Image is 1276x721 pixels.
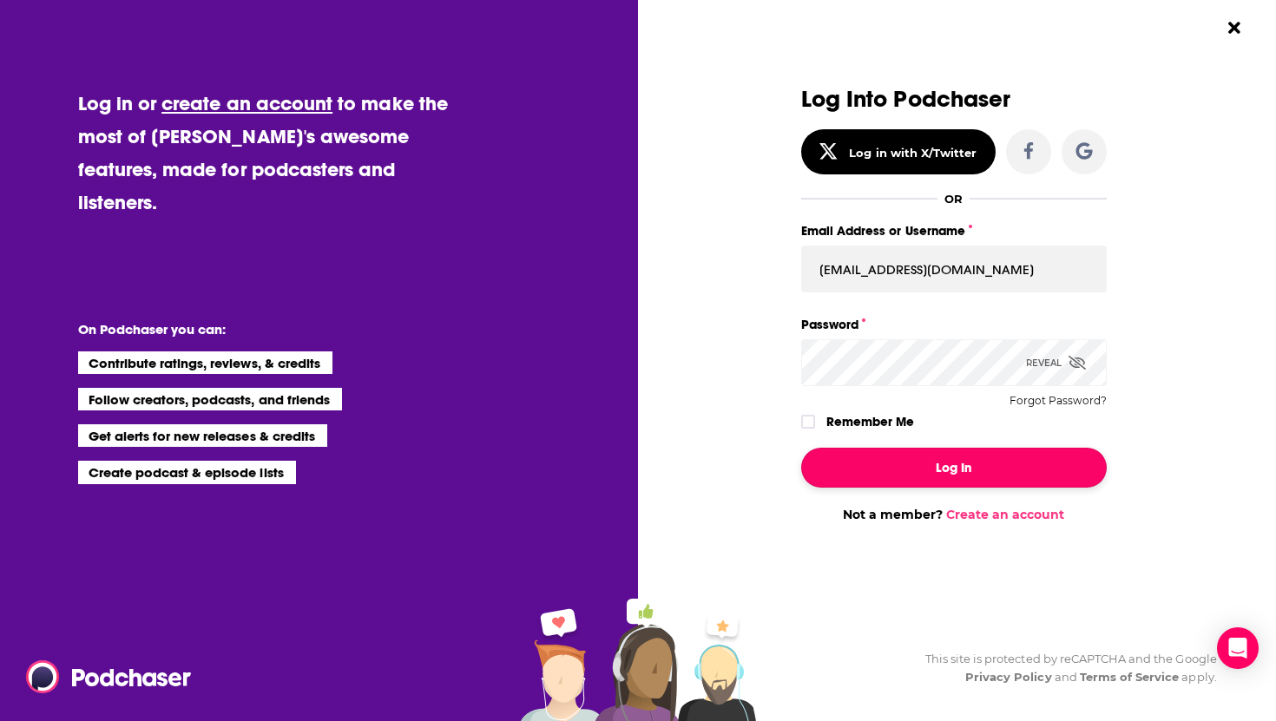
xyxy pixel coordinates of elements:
div: Not a member? [801,507,1107,522]
a: create an account [161,91,332,115]
div: Reveal [1026,339,1086,386]
a: Podchaser - Follow, Share and Rate Podcasts [26,660,179,693]
div: Open Intercom Messenger [1217,627,1259,669]
button: Log in with X/Twitter [801,129,996,174]
div: Log in with X/Twitter [849,146,977,160]
li: Get alerts for new releases & credits [78,424,327,447]
li: Contribute ratings, reviews, & credits [78,351,333,374]
img: Podchaser - Follow, Share and Rate Podcasts [26,660,193,693]
li: Follow creators, podcasts, and friends [78,388,343,410]
h3: Log Into Podchaser [801,87,1107,112]
button: Log In [801,448,1107,488]
a: Privacy Policy [965,670,1052,684]
li: Create podcast & episode lists [78,461,296,483]
a: Create an account [946,507,1064,522]
button: Close Button [1218,11,1251,44]
label: Remember Me [826,410,914,433]
input: Email Address or Username [801,246,1107,292]
li: On Podchaser you can: [78,321,425,338]
div: OR [944,192,963,206]
button: Forgot Password? [1010,395,1107,407]
a: Terms of Service [1080,670,1180,684]
label: Password [801,313,1107,336]
div: This site is protected by reCAPTCHA and the Google and apply. [911,650,1217,686]
label: Email Address or Username [801,220,1107,242]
